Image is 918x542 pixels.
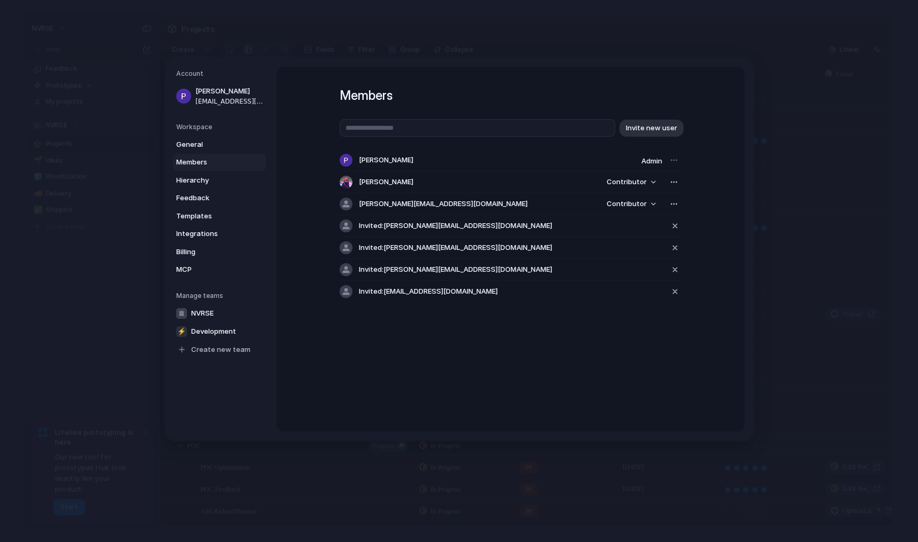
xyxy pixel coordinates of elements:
h1: Members [340,86,681,105]
span: Hierarchy [176,175,245,186]
span: Contributor [607,199,647,210]
span: General [176,139,245,150]
a: Billing [173,243,266,261]
span: Invited: [EMAIL_ADDRESS][DOMAIN_NAME] [359,287,498,297]
span: Contributor [607,177,647,188]
span: Feedback [176,193,245,203]
span: [PERSON_NAME] [195,86,264,97]
span: NVRSE [191,308,214,319]
a: ⚡Development [173,323,266,340]
span: Invite new user [626,123,677,133]
a: NVRSE [173,305,266,322]
span: Invited: [PERSON_NAME][EMAIL_ADDRESS][DOMAIN_NAME] [359,221,552,232]
span: Integrations [176,229,245,239]
a: Members [173,154,266,171]
a: MCP [173,261,266,278]
a: Feedback [173,190,266,207]
span: Billing [176,247,245,257]
a: [PERSON_NAME][EMAIL_ADDRESS][DOMAIN_NAME] [173,83,266,109]
span: Create new team [191,344,250,355]
button: Invite new user [619,120,684,137]
span: Templates [176,211,245,222]
button: Contributor [600,175,662,190]
span: Invited: [PERSON_NAME][EMAIL_ADDRESS][DOMAIN_NAME] [359,243,552,254]
a: Templates [173,208,266,225]
button: Contributor [600,197,662,211]
span: [PERSON_NAME] [359,177,413,188]
span: [PERSON_NAME] [359,155,413,166]
h5: Manage teams [176,291,266,301]
span: [EMAIL_ADDRESS][DOMAIN_NAME] [195,97,264,106]
span: Members [176,157,245,168]
h5: Account [176,69,266,78]
span: MCP [176,264,245,275]
span: [PERSON_NAME][EMAIL_ADDRESS][DOMAIN_NAME] [359,199,528,210]
span: Invited: [PERSON_NAME][EMAIL_ADDRESS][DOMAIN_NAME] [359,265,552,276]
span: Development [191,326,236,337]
h5: Workspace [176,122,266,132]
span: Admin [641,156,662,165]
div: ⚡ [176,326,187,337]
a: Hierarchy [173,172,266,189]
a: Integrations [173,225,266,242]
a: Create new team [173,341,266,358]
a: General [173,136,266,153]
